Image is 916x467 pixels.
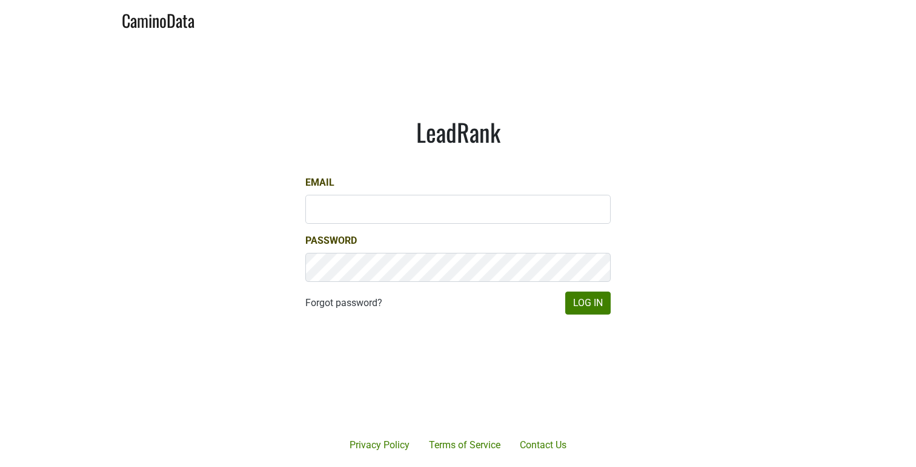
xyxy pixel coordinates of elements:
a: Terms of Service [419,433,510,457]
a: Forgot password? [305,296,382,310]
label: Email [305,175,334,190]
button: Log In [565,292,611,315]
a: Contact Us [510,433,576,457]
label: Password [305,234,357,248]
a: Privacy Policy [340,433,419,457]
h1: LeadRank [305,117,611,146]
a: CaminoData [122,5,194,33]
